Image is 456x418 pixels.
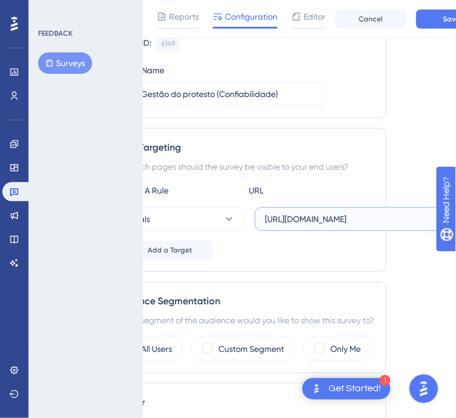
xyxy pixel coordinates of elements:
div: Page Targeting [114,141,374,155]
img: launcher-image-alternative-text [310,382,324,396]
button: Surveys [38,52,92,74]
div: Audience Segmentation [114,294,374,308]
div: Open Get Started! checklist, remaining modules: 1 [302,378,391,400]
button: equals [114,207,245,231]
iframe: UserGuiding AI Assistant Launcher [406,371,442,407]
span: Editor [304,10,326,24]
span: Add a Target [148,245,192,255]
div: URL [249,183,374,198]
div: Trigger [114,395,374,410]
span: Need Help? [28,3,74,17]
span: Configuration [225,10,277,24]
div: 1 [380,375,391,386]
div: Which segment of the audience would you like to show this survey to? [114,313,374,327]
div: 6149 [161,39,175,48]
div: Get Started! [329,382,381,395]
span: Cancel [359,14,383,24]
div: On which pages should the survey be visible to your end users? [114,160,374,174]
input: Type your Survey name [124,88,316,101]
button: Add a Target [114,241,213,260]
label: Custom Segment [218,342,284,356]
label: Only Me [330,342,361,356]
div: FEEDBACK [38,29,73,38]
label: All Users [141,342,172,356]
button: Cancel [335,10,407,29]
span: Reports [169,10,199,24]
div: Choose A Rule [114,183,239,198]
